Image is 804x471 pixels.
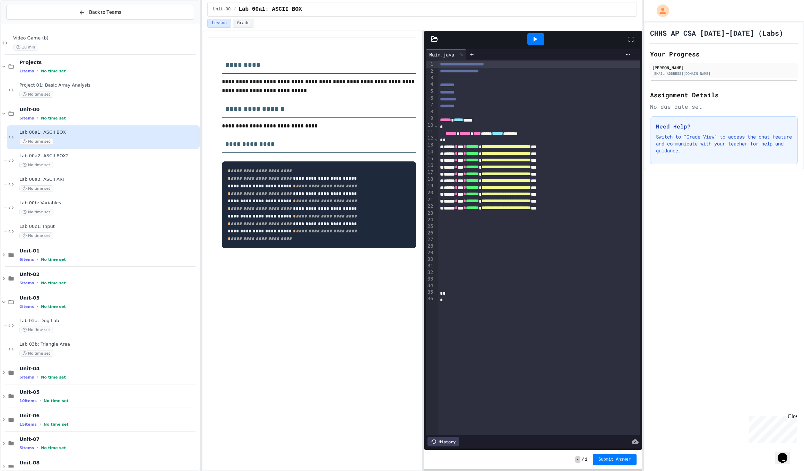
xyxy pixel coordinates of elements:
div: My Account [649,3,671,19]
span: 15 items [19,422,37,427]
span: 5 items [19,116,34,121]
span: No time set [19,185,53,192]
div: 8 [426,108,434,115]
div: 28 [426,243,434,249]
div: 21 [426,196,434,203]
div: 31 [426,263,434,269]
div: 3 [426,74,434,81]
span: Unit-01 [19,248,198,254]
div: 22 [426,203,434,210]
div: 7 [426,101,434,108]
span: Lab 00b: Variables [19,200,198,206]
div: 36 [426,295,434,302]
div: 9 [426,115,434,122]
p: Switch to "Grade View" to access the chat feature and communicate with your teacher for help and ... [656,133,792,154]
div: 34 [426,282,434,289]
div: 5 [426,88,434,95]
div: 11 [426,128,434,135]
span: No time set [41,116,66,121]
div: 20 [426,189,434,196]
span: 10 items [19,399,37,403]
span: Lab 00a3: ASCII ART [19,177,198,183]
div: 17 [426,169,434,176]
h3: Need Help? [656,122,792,131]
span: 6 items [19,257,34,262]
span: • [37,374,38,380]
span: Lab 00a1: ASCII BOX [239,5,302,14]
span: / [582,457,584,462]
div: 33 [426,276,434,282]
span: • [37,115,38,121]
div: 15 [426,155,434,162]
span: • [40,421,41,427]
span: No time set [41,446,66,450]
span: Submit Answer [598,457,631,462]
span: Unit-05 [19,389,198,395]
span: • [37,304,38,309]
div: 23 [426,210,434,216]
h2: Your Progress [650,49,798,59]
span: Unit-03 [19,295,198,301]
span: No time set [41,281,66,285]
div: 32 [426,269,434,276]
span: Lab 00c1: Input [19,224,198,230]
span: • [37,445,38,451]
span: / [233,7,236,12]
span: • [37,68,38,74]
span: Fold line [434,122,438,128]
h2: Assignment Details [650,90,798,100]
span: No time set [44,399,69,403]
div: 25 [426,223,434,230]
span: No time set [19,209,53,215]
div: 2 [426,68,434,75]
div: 19 [426,183,434,189]
span: 10 min [13,44,38,51]
div: Main.java [426,49,466,60]
span: Lab 03b: Triangle Area [19,341,198,347]
span: 1 [585,457,587,462]
span: Back to Teams [89,9,121,16]
button: Grade [233,19,254,28]
div: 26 [426,230,434,236]
div: 18 [426,176,434,183]
div: History [427,437,459,446]
span: No time set [19,327,53,333]
span: Unit-00 [19,106,198,113]
span: Video Game (b) [13,35,198,41]
span: No time set [19,232,53,239]
span: 5 items [19,446,34,450]
span: • [40,398,41,403]
div: 10 [426,122,434,128]
button: Submit Answer [593,454,637,465]
div: 4 [426,81,434,88]
span: • [37,280,38,286]
span: 1 items [19,69,34,73]
span: No time set [41,257,66,262]
div: No due date set [650,103,798,111]
span: • [37,257,38,262]
span: No time set [41,69,66,73]
span: No time set [41,375,66,380]
span: Unit-07 [19,436,198,442]
div: Main.java [426,51,458,58]
span: Lab 00a1: ASCII BOX [19,130,198,135]
span: No time set [19,138,53,145]
span: No time set [19,91,53,98]
div: 30 [426,256,434,263]
span: No time set [19,350,53,357]
h1: CHHS AP CSA [DATE]-[DATE] (Labs) [650,28,783,38]
iframe: chat widget [775,443,797,464]
div: Chat with us now!Close [3,3,48,44]
button: Lesson [207,19,231,28]
div: 6 [426,95,434,102]
span: 5 items [19,375,34,380]
span: Unit-08 [19,460,198,466]
div: 27 [426,236,434,243]
span: 5 items [19,281,34,285]
span: Projects [19,59,198,65]
div: 29 [426,249,434,256]
div: 1 [426,61,434,68]
span: Unit-04 [19,365,198,372]
span: Unit-02 [19,271,198,277]
span: No time set [44,422,69,427]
